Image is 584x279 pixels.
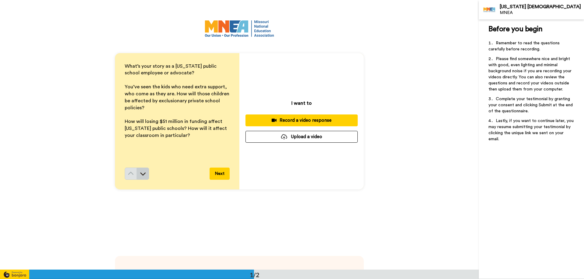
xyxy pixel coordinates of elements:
span: Lastly, if you want to continue later, you may resume submitting your testimonial by clicking the... [488,119,575,141]
button: Upload a video [245,131,358,143]
span: How will losing $51 million in funding affect [US_STATE] public schools? How will it affect your ... [125,119,228,138]
span: Remember to read the questions carefully before recording. [488,41,561,51]
span: Complete your testimonial by granting your consent and clicking Submit at the end of the question... [488,97,574,113]
div: MNEA [500,10,584,15]
span: You’ve seen the kids who need extra support, who come as they are. How will those children be aff... [125,84,231,110]
div: [US_STATE] [DEMOGRAPHIC_DATA] [500,4,584,10]
span: Please find somewhere nice and bright with good, even lighting and minimal background noise if yo... [488,57,573,91]
p: I want to [291,100,312,107]
button: Next [210,168,230,180]
span: What’s your story as a [US_STATE] public school employee or advocate? [125,64,218,76]
div: Record a video response [250,117,353,124]
button: Record a video response [245,114,358,126]
img: Profile Image [482,2,497,17]
span: Before you begin [488,26,542,33]
div: 1/2 [240,270,269,279]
